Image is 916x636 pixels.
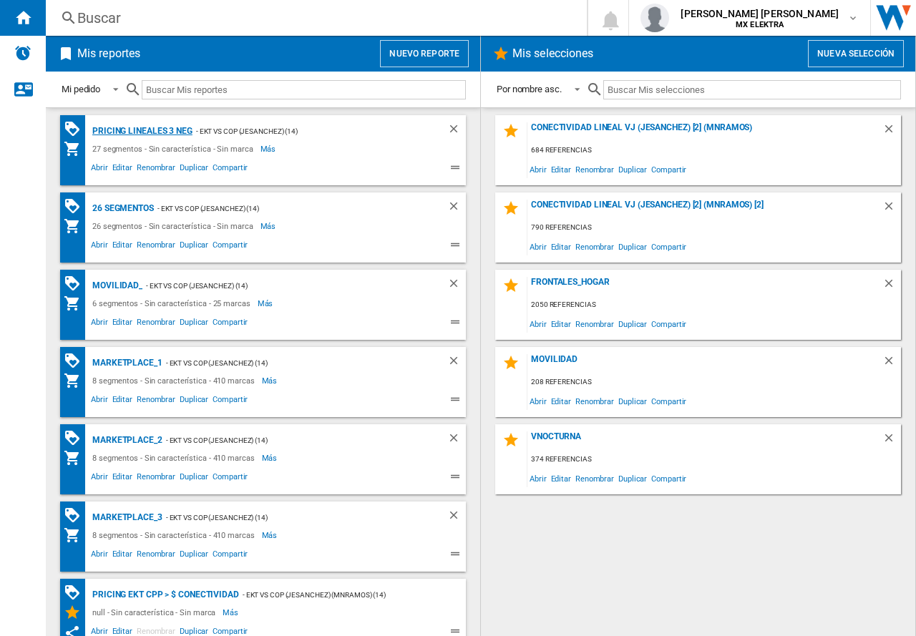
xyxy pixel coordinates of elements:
span: Renombrar [135,547,177,564]
div: MOVILIDAD [527,354,882,373]
div: - EKT vs Cop (jesanchez) (14) [162,431,419,449]
div: Borrar [447,431,466,449]
h2: Mis reportes [74,40,143,67]
div: VNOCTURNA [527,431,882,451]
div: - EKT vs Cop (jesanchez) (mnramos) (14) [239,586,437,604]
div: Borrar [882,277,901,296]
span: Editar [110,238,135,255]
span: Compartir [210,393,250,410]
span: Editar [110,315,135,333]
span: Editar [549,391,573,411]
div: Mi colección [64,372,89,389]
span: Abrir [89,315,110,333]
span: Renombrar [573,237,616,256]
span: Editar [110,161,135,178]
span: [PERSON_NAME] [PERSON_NAME] [681,6,839,21]
span: Compartir [649,469,688,488]
div: - EKT vs Cop (jesanchez) (14) [162,354,419,372]
div: Pricing EKT CPP > $ Conectividad [89,586,239,604]
span: Duplicar [177,547,210,564]
div: Borrar [447,122,466,140]
span: Más [262,527,280,544]
div: Borrar [882,122,901,142]
span: Renombrar [573,469,616,488]
div: Matriz de PROMOCIONES [64,429,89,447]
span: Compartir [210,315,250,333]
span: Duplicar [616,160,649,179]
span: Editar [549,469,573,488]
span: Abrir [527,160,549,179]
span: Duplicar [616,391,649,411]
span: Abrir [89,393,110,410]
div: null - Sin característica - Sin marca [89,604,223,621]
span: Compartir [210,470,250,487]
div: Matriz de PROMOCIONES [64,507,89,524]
h2: Mis selecciones [510,40,597,67]
span: Abrir [527,391,549,411]
button: Nueva selección [808,40,904,67]
span: Compartir [210,238,250,255]
div: Mi colección [64,217,89,235]
span: Editar [549,160,573,179]
div: Por nombre asc. [497,84,562,94]
span: Renombrar [573,391,616,411]
span: Abrir [527,314,549,333]
div: Matriz de PROMOCIONES [64,197,89,215]
div: 374 referencias [527,451,901,469]
div: 790 referencias [527,219,901,237]
div: 8 segmentos - Sin característica - 410 marcas [89,527,262,544]
div: MARKETPLACE_1 [89,354,162,372]
span: Más [262,372,280,389]
div: Matriz de PROMOCIONES [64,584,89,602]
span: Renombrar [135,161,177,178]
div: Mi colección [64,527,89,544]
span: Renombrar [135,315,177,333]
div: 2050 referencias [527,296,901,314]
span: Compartir [649,160,688,179]
span: Duplicar [616,314,649,333]
span: Abrir [527,469,549,488]
div: Borrar [882,200,901,219]
span: Abrir [527,237,549,256]
span: Más [223,604,240,621]
span: Renombrar [135,470,177,487]
span: Editar [549,237,573,256]
div: Mis Selecciones [64,604,89,621]
span: Compartir [649,391,688,411]
span: Editar [110,393,135,410]
span: Duplicar [177,315,210,333]
div: Pricing lineales 3 neg [89,122,193,140]
span: Más [260,217,278,235]
div: 26 segmentos - Sin característica - Sin marca [89,217,260,235]
span: Renombrar [135,393,177,410]
div: 26 segmentos [89,200,154,217]
div: 8 segmentos - Sin característica - 410 marcas [89,449,262,466]
span: Duplicar [616,237,649,256]
span: Más [260,140,278,157]
span: Editar [110,547,135,564]
div: 208 referencias [527,373,901,391]
span: Abrir [89,161,110,178]
div: Buscar [77,8,550,28]
div: Borrar [447,509,466,527]
span: Renombrar [135,238,177,255]
div: MARKETPLACE_3 [89,509,162,527]
span: Renombrar [573,160,616,179]
div: Conectividad Lineal vj (jesanchez) [2] (mnramos) [527,122,882,142]
div: - EKT vs Cop (jesanchez) (14) [154,200,419,217]
div: Borrar [447,200,466,217]
span: Duplicar [177,238,210,255]
span: Compartir [649,237,688,256]
button: Nuevo reporte [380,40,469,67]
div: 684 referencias [527,142,901,160]
span: Duplicar [616,469,649,488]
b: MX ELEKTRA [736,20,784,29]
img: profile.jpg [640,4,669,32]
span: Abrir [89,470,110,487]
span: Renombrar [573,314,616,333]
div: 27 segmentos - Sin característica - Sin marca [89,140,260,157]
div: Matriz de PROMOCIONES [64,352,89,370]
span: Editar [549,314,573,333]
div: FRONTALES_HOGAR [527,277,882,296]
div: Borrar [882,431,901,451]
